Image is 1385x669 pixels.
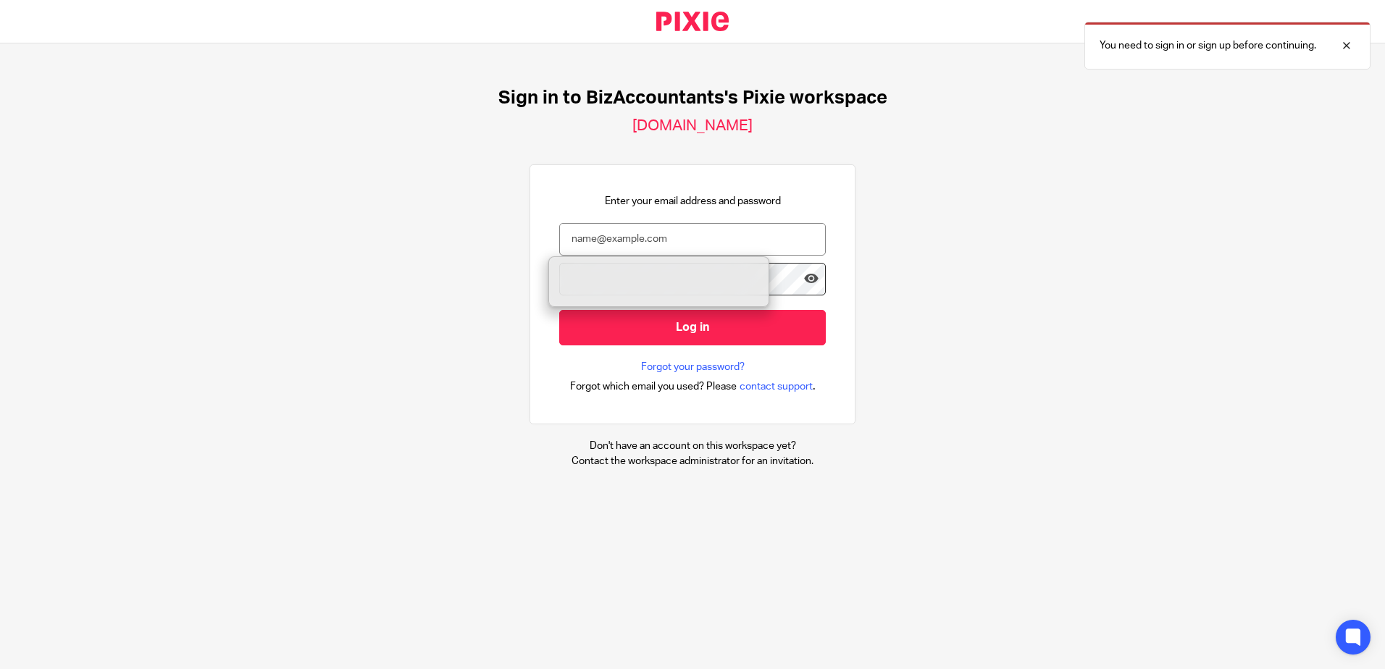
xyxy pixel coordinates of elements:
[641,360,745,374] a: Forgot your password?
[1100,38,1316,53] p: You need to sign in or sign up before continuing.
[559,223,826,256] input: name@example.com
[559,310,826,345] input: Log in
[572,454,813,468] p: Contact the workspace administrator for an invitation.
[570,378,816,395] div: .
[572,439,813,453] p: Don't have an account on this workspace yet?
[605,194,781,209] p: Enter your email address and password
[632,117,753,135] h2: [DOMAIN_NAME]
[740,379,813,394] span: contact support
[570,379,737,394] span: Forgot which email you used? Please
[498,87,887,109] h1: Sign in to BizAccountants's Pixie workspace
